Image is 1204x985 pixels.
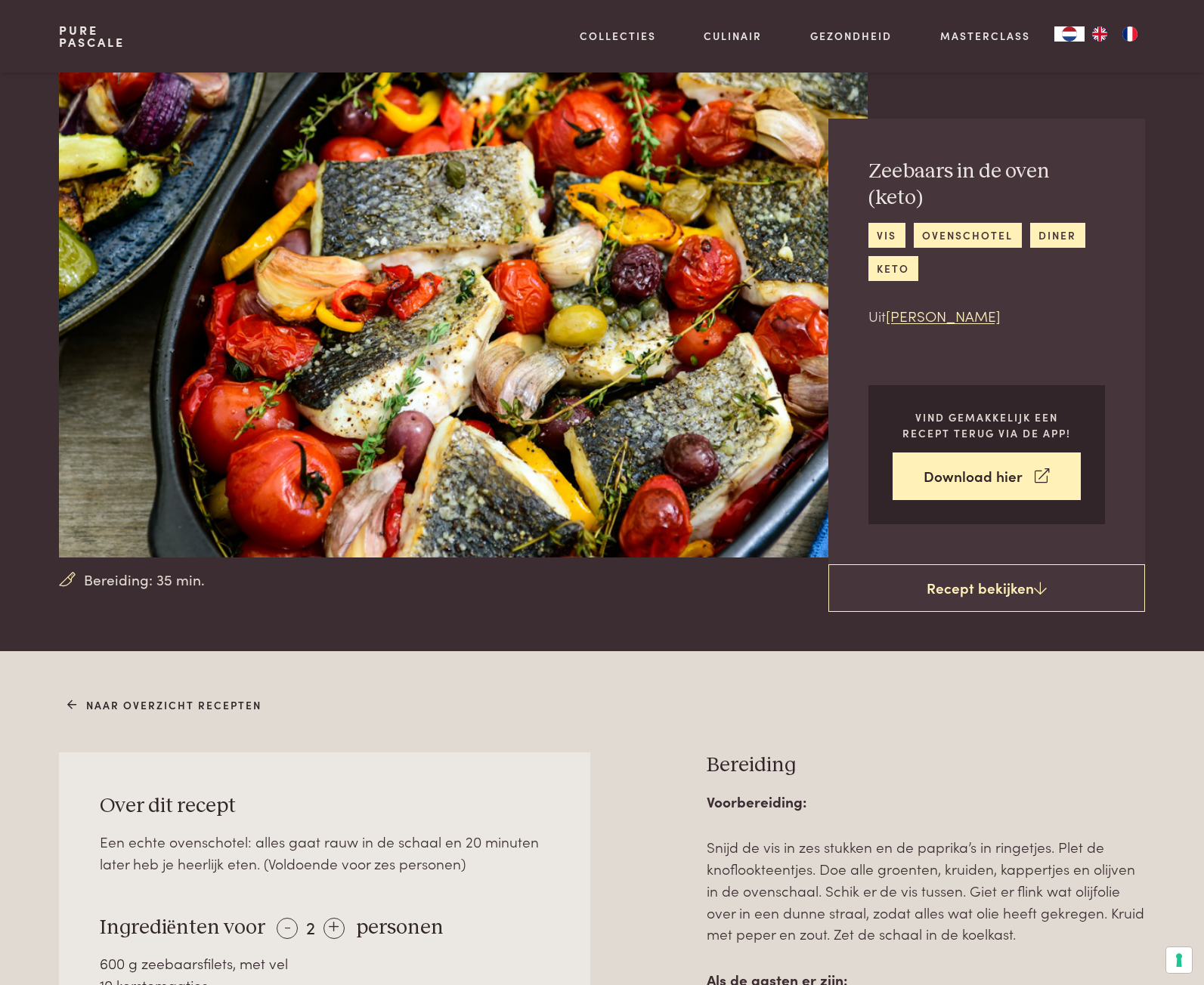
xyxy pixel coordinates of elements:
[828,564,1145,613] a: Recept bekijken
[84,569,205,591] span: Bereiding: 35 min.
[67,697,262,713] a: Naar overzicht recepten
[100,831,550,874] div: Een echte ovenschotel: alles gaat rauw in de schaal en 20 minuten later heb je heerlijk eten. (Vo...
[893,409,1081,440] p: Vind gemakkelijk een recept terug via de app!
[1030,223,1085,248] a: diner
[323,918,345,939] div: +
[886,305,1001,326] a: [PERSON_NAME]
[1085,26,1145,42] ul: Language list
[1054,26,1085,42] div: Language
[100,793,550,820] h3: Over dit recept
[580,28,656,44] a: Collecties
[1115,26,1145,42] a: FR
[893,452,1081,500] a: Download hier
[868,159,1105,211] h2: Zeebaars in de oven (keto)
[1054,26,1085,42] a: NL
[1085,26,1115,42] a: EN
[356,917,444,938] span: personen
[100,917,265,938] span: Ingrediënten voor
[707,791,806,811] strong: Voorbereiding:
[704,28,762,44] a: Culinair
[707,752,1145,779] h3: Bereiding
[868,305,1105,327] p: Uit
[1054,26,1145,42] aside: Language selected: Nederlands
[868,223,905,248] a: vis
[810,28,892,44] a: Gezondheid
[940,28,1030,44] a: Masterclass
[277,918,298,939] div: -
[59,73,867,557] img: Zeebaars in de oven (keto)
[707,836,1145,944] p: Snijd de vis in zes stukken en de paprika’s in ringetjes. Plet de knoflookteentjes. Doe alle groe...
[914,223,1022,248] a: ovenschotel
[306,914,315,939] span: 2
[868,256,918,281] a: keto
[100,953,550,974] div: 600 g zeebaarsfilets, met vel
[1166,947,1192,973] button: Uw voorkeuren voor toestemming voor trackingtechnologieën
[59,24,125,48] a: PurePascale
